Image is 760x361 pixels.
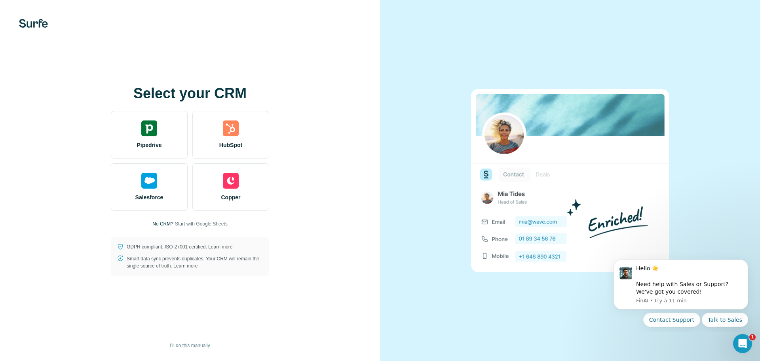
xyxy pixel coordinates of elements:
span: Copper [221,193,241,201]
img: none image [471,89,669,272]
span: 1 [749,334,756,340]
iframe: Intercom live chat [733,334,752,353]
a: Learn more [173,263,198,269]
p: Smart data sync prevents duplicates. Your CRM will remain the single source of truth. [127,255,263,269]
img: salesforce's logo [141,173,157,189]
img: copper's logo [223,173,239,189]
h1: Select your CRM [111,86,269,101]
span: HubSpot [219,141,242,149]
button: Start with Google Sheets [175,220,228,227]
a: Learn more [208,244,232,250]
img: pipedrive's logo [141,120,157,136]
span: I’ll do this manually [170,342,210,349]
span: Pipedrive [137,141,161,149]
p: No CRM? [152,220,173,227]
button: I’ll do this manually [164,340,215,351]
img: hubspot's logo [223,120,239,136]
img: Surfe's logo [19,19,48,28]
iframe: Intercom notifications message [602,252,760,332]
span: Salesforce [135,193,163,201]
p: GDPR compliant. ISO-27001 certified. [127,243,232,250]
